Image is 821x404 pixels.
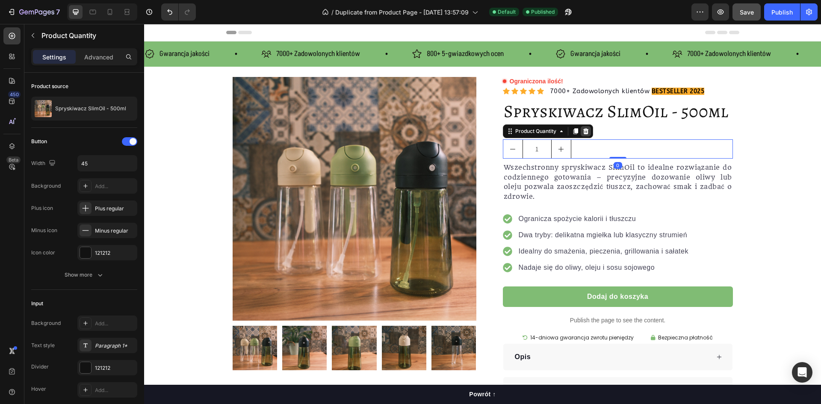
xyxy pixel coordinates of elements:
[8,91,21,98] div: 450
[375,222,544,233] p: Idealny do smażenia, pieczenia, grillowania i sałatek
[771,8,793,17] div: Publish
[78,156,137,171] input: Auto
[31,227,57,234] div: Minus icon
[470,138,478,145] div: 0
[31,158,57,169] div: Width
[95,364,135,372] div: 121212
[508,64,561,71] strong: BESTSELLER 2025
[31,138,47,145] div: Button
[732,3,761,21] button: Save
[95,386,135,394] div: Add...
[65,271,104,279] div: Show more
[375,239,544,249] p: Nadaje się do oliwy, oleju i sosu sojowego
[95,342,135,350] div: Paragraph 1*
[366,53,419,62] span: Ograniczona ilość!
[31,319,61,327] div: Background
[531,8,555,16] span: Published
[161,3,196,21] div: Undo/Redo
[31,385,46,393] div: Hover
[359,116,378,134] button: decrement
[359,292,589,301] p: Publish the page to see the content.
[35,100,52,117] img: product feature img
[31,300,43,307] div: Input
[360,139,588,177] p: Wszechstronny spryskiwacz SlimOil to idealne rozwiązanie do codziennego gotowania – precyzyjne do...
[95,205,135,212] div: Plus regular
[42,53,66,62] p: Settings
[95,320,135,327] div: Add...
[31,204,53,212] div: Plus icon
[408,116,427,134] button: increment
[41,30,134,41] p: Product Quantity
[406,63,506,71] span: 7000+ Zadowolonych klientów
[31,267,137,283] button: Show more
[426,25,476,35] span: Gwarancja jakości
[792,362,812,383] div: Open Intercom Messenger
[740,9,754,16] span: Save
[378,310,490,318] span: 14-dniowa gwarancja zwrotu pieniędzy
[31,249,55,257] div: Icon color
[56,7,60,17] p: 7
[507,310,569,318] span: Bezpieczna płatność
[6,156,21,163] div: Beta
[95,183,135,190] div: Add...
[95,249,135,257] div: 121212
[443,268,504,278] div: Dodaj do koszyka
[359,101,589,115] div: Quantity
[3,3,64,21] button: 7
[95,227,135,235] div: Minus regular
[55,106,126,112] p: Spryskiwacz SlimOil - 500ml
[543,25,627,35] span: 7000+ Zadowolonych klientów
[31,83,68,90] div: Product source
[359,74,589,102] h1: Spryskiwacz SlimOil - 500ml
[31,182,61,190] div: Background
[144,24,821,404] iframe: Design area
[375,190,544,200] p: Ogranicza spożycie kalorii i tłuszczu
[84,53,113,62] p: Advanced
[764,3,800,21] button: Publish
[335,8,469,17] span: Duplicate from Product Page - [DATE] 13:57:09
[369,103,414,111] div: Product Quantity
[371,328,387,338] p: Opis
[283,25,360,35] span: 800+ 5-gwiazdkowych ocen
[31,342,55,349] div: Text style
[359,262,589,283] button: Dodaj do koszyka
[375,206,544,216] p: Dwa tryby: delikatna mgiełka lub klasyczny strumień
[498,8,516,16] span: Default
[325,366,351,375] p: Powrót ↑
[378,116,408,134] input: quantity
[31,363,49,371] div: Divider
[331,8,334,17] span: /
